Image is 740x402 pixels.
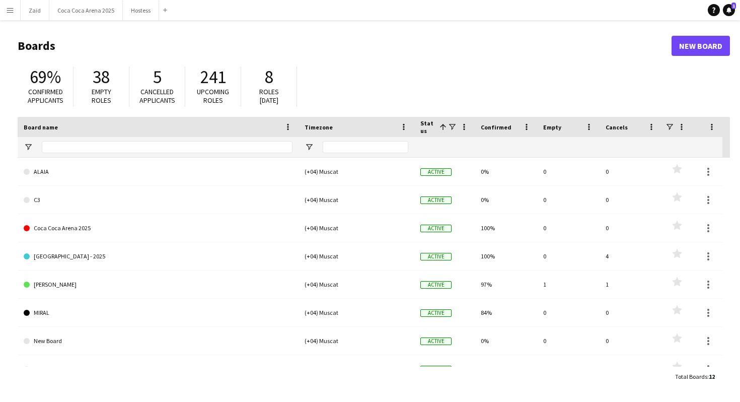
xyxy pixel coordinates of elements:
span: Active [420,366,452,373]
div: (+04) Muscat [299,327,414,355]
div: : [675,367,715,386]
a: 1 [723,4,735,16]
span: 69% [30,66,61,88]
div: 100% [475,242,537,270]
span: Active [420,338,452,345]
div: 0% [475,327,537,355]
div: (+04) Muscat [299,242,414,270]
input: Timezone Filter Input [323,141,408,153]
div: 0 [600,214,662,242]
div: 0% [475,186,537,214]
div: (+04) Muscat [299,186,414,214]
div: 0 [537,186,600,214]
button: Open Filter Menu [24,143,33,152]
span: Confirmed applicants [28,87,63,105]
span: Empty roles [92,87,111,105]
span: Roles [DATE] [259,87,279,105]
div: 97% [475,271,537,298]
span: Confirmed [481,123,511,131]
span: Status [420,119,435,135]
span: Active [420,253,452,260]
span: 5 [153,66,162,88]
span: 241 [200,66,226,88]
div: 84% [475,299,537,326]
a: C3 [24,186,292,214]
h1: Boards [18,38,672,53]
div: (+04) Muscat [299,214,414,242]
span: 38 [93,66,110,88]
span: 8 [265,66,273,88]
div: (+04) Muscat [299,355,414,383]
div: 0 [537,327,600,355]
div: 100% [475,214,537,242]
div: 37 [537,355,600,383]
a: MIRAL [24,299,292,327]
a: ALAIA [24,158,292,186]
div: 0 [600,355,662,383]
div: 0 [600,327,662,355]
button: Zaid [21,1,49,20]
a: [PERSON_NAME] [24,271,292,299]
span: Active [420,309,452,317]
span: Active [420,196,452,204]
a: Zaid [24,355,292,383]
input: Board name Filter Input [42,141,292,153]
a: [GEOGRAPHIC_DATA] - 2025 [24,242,292,271]
div: (+04) Muscat [299,158,414,185]
span: Total Boards [675,373,707,380]
div: (+04) Muscat [299,299,414,326]
div: 4 [600,242,662,270]
div: 0 [537,299,600,326]
div: 1 [600,271,662,298]
div: 1 [537,271,600,298]
button: Hostess [123,1,159,20]
span: Cancels [606,123,628,131]
div: 0 [537,214,600,242]
div: 0% [475,158,537,185]
div: 0 [537,242,600,270]
span: Upcoming roles [197,87,229,105]
a: New Board [672,36,730,56]
div: 27% [475,355,537,383]
span: 12 [709,373,715,380]
span: Board name [24,123,58,131]
span: Empty [543,123,561,131]
span: Active [420,225,452,232]
span: Timezone [305,123,333,131]
span: Active [420,281,452,289]
button: Coca Coca Arena 2025 [49,1,123,20]
div: 0 [600,158,662,185]
a: Coca Coca Arena 2025 [24,214,292,242]
div: 0 [600,186,662,214]
a: New Board [24,327,292,355]
div: 0 [537,158,600,185]
span: Active [420,168,452,176]
span: Cancelled applicants [139,87,175,105]
button: Open Filter Menu [305,143,314,152]
span: 1 [731,3,736,9]
div: (+04) Muscat [299,271,414,298]
div: 0 [600,299,662,326]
